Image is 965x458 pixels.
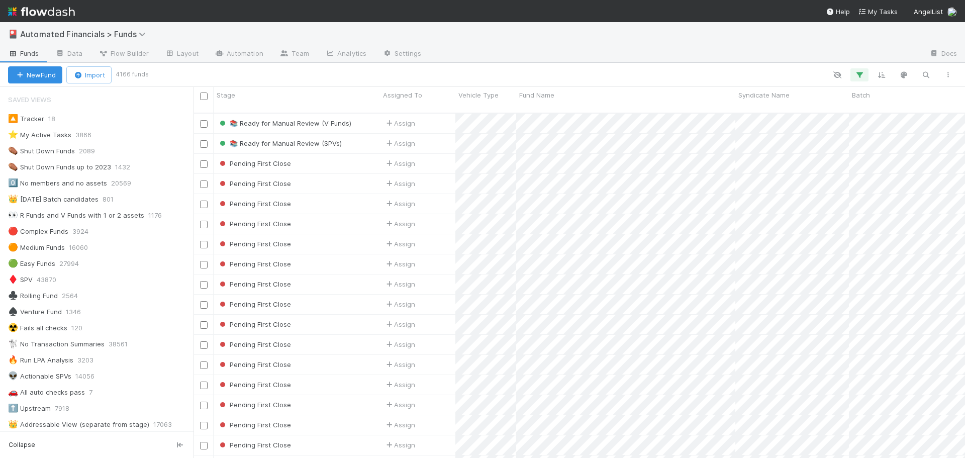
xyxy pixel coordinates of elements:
[8,402,51,415] div: Upstream
[75,370,105,383] span: 14056
[8,257,55,270] div: Easy Funds
[8,193,99,206] div: [DATE] Batch candidates
[8,211,18,219] span: 👀
[8,177,107,190] div: No members and no assets
[218,360,291,369] span: Pending First Close
[200,402,208,409] input: Toggle Row Selected
[157,46,207,62] a: Layout
[218,138,342,148] div: 📚 Ready for Manual Review (SPVs)
[218,239,291,249] div: Pending First Close
[8,241,65,254] div: Medium Funds
[109,338,138,350] span: 38561
[384,400,415,410] span: Assign
[89,386,103,399] span: 7
[384,178,415,189] span: Assign
[218,179,291,188] span: Pending First Close
[852,90,870,100] span: Batch
[826,7,850,17] div: Help
[384,359,415,370] div: Assign
[99,48,149,58] span: Flow Builder
[9,440,35,449] span: Collapse
[200,281,208,289] input: Toggle Row Selected
[218,340,291,348] span: Pending First Close
[218,339,291,349] div: Pending First Close
[103,193,124,206] span: 801
[200,422,208,429] input: Toggle Row Selected
[218,300,291,308] span: Pending First Close
[116,70,149,79] small: 4166 funds
[384,239,415,249] span: Assign
[59,257,89,270] span: 27994
[8,404,18,412] span: ⬆️
[218,380,291,390] div: Pending First Close
[947,7,957,17] img: avatar_574f8970-b283-40ff-a3d7-26909d9947cc.png
[218,118,351,128] div: 📚 Ready for Manual Review (V Funds)
[218,159,291,167] span: Pending First Close
[218,420,291,430] div: Pending First Close
[8,386,85,399] div: All auto checks pass
[218,280,291,288] span: Pending First Close
[458,90,499,100] span: Vehicle Type
[200,341,208,349] input: Toggle Row Selected
[8,3,75,20] img: logo-inverted-e16ddd16eac7371096b0.svg
[384,219,415,229] div: Assign
[8,307,18,316] span: ♠️
[218,421,291,429] span: Pending First Close
[384,158,415,168] span: Assign
[218,219,291,229] div: Pending First Close
[8,275,18,284] span: ♦️
[8,418,149,431] div: Addressable View (separate from stage)
[921,46,965,62] a: Docs
[8,209,144,222] div: R Funds and V Funds with 1 or 2 assets
[384,138,415,148] div: Assign
[8,145,75,157] div: Shut Down Funds
[8,130,18,139] span: ⭐
[66,306,91,318] span: 1346
[384,279,415,289] span: Assign
[200,201,208,208] input: Toggle Row Selected
[8,372,18,380] span: 👽
[8,195,18,203] span: 👑
[8,338,105,350] div: No Transaction Summaries
[8,66,62,83] button: NewFund
[218,240,291,248] span: Pending First Close
[8,388,18,396] span: 🚗
[69,241,98,254] span: 16060
[8,227,18,235] span: 🔴
[8,339,18,348] span: 🐩
[8,291,18,300] span: ♣️
[383,90,422,100] span: Assigned To
[218,260,291,268] span: Pending First Close
[384,319,415,329] div: Assign
[8,48,39,58] span: Funds
[200,321,208,329] input: Toggle Row Selected
[519,90,554,100] span: Fund Name
[384,339,415,349] span: Assign
[8,161,111,173] div: Shut Down Funds up to 2023
[858,8,898,16] span: My Tasks
[200,180,208,188] input: Toggle Row Selected
[384,420,415,430] span: Assign
[384,440,415,450] div: Assign
[77,354,104,367] span: 3203
[218,400,291,410] div: Pending First Close
[47,46,90,62] a: Data
[218,381,291,389] span: Pending First Close
[200,241,208,248] input: Toggle Row Selected
[55,402,79,415] span: 7918
[8,370,71,383] div: Actionable SPVs
[218,320,291,328] span: Pending First Close
[8,322,67,334] div: Fails all checks
[271,46,317,62] a: Team
[384,199,415,209] span: Assign
[218,319,291,329] div: Pending First Close
[72,225,99,238] span: 3924
[200,382,208,389] input: Toggle Row Selected
[218,178,291,189] div: Pending First Close
[90,46,157,62] a: Flow Builder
